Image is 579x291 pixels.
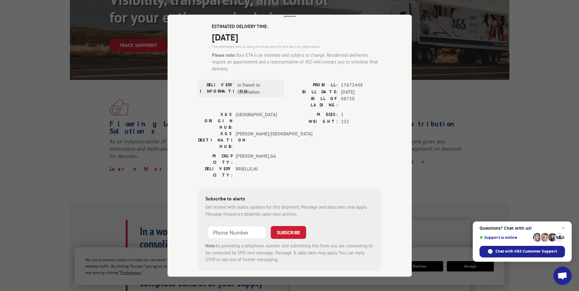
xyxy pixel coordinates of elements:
span: Support is online [479,235,531,240]
label: DELIVERY INFORMATION: [200,82,234,95]
span: 1 [341,111,381,118]
div: Your ETA is an estimate and subject to change. Residential deliveries require an appointment and ... [212,52,381,72]
label: XGS ORIGIN HUB: [198,111,233,131]
label: PIECES: [290,111,338,118]
span: 17672448 [341,82,381,89]
div: Open chat [553,267,572,285]
span: In Transit to Destination [237,82,279,95]
span: Close chat [560,225,567,232]
span: Questions? Chat with us! [479,226,565,231]
span: Chat with XGS Customer Support [495,249,557,254]
span: [DATE] [212,30,381,44]
span: [GEOGRAPHIC_DATA] [236,111,277,131]
label: ESTIMATED DELIVERY TIME: [212,23,381,30]
label: BILL OF LADING: [290,95,338,108]
span: BRIELLE , NJ [236,166,277,178]
div: by providing a telephone number and submitting this form you are consenting to be contacted by SM... [205,242,374,263]
span: [PERSON_NAME] , GA [236,153,277,166]
label: WEIGHT: [290,118,338,125]
span: 08730 [341,95,381,108]
span: [DATE] [341,88,381,95]
label: DELIVERY CITY: [198,166,233,178]
button: SUBSCRIBE [271,226,306,239]
strong: Please note: [212,52,236,58]
input: Phone Number [208,226,266,239]
div: Subscribe to alerts [205,195,374,204]
span: 233 [341,118,381,125]
div: Chat with XGS Customer Support [479,246,565,257]
label: BILL DATE: [290,88,338,95]
label: XGS DESTINATION HUB: [198,131,233,150]
strong: Note: [205,243,216,249]
div: Get texted with status updates for this shipment. Message and data rates may apply. Message frequ... [205,204,374,217]
div: The estimated time is using the time zone for the delivery destination. [212,44,381,49]
span: [PERSON_NAME]/[GEOGRAPHIC_DATA] [236,131,277,150]
label: PICKUP CITY: [198,153,233,166]
label: PROBILL: [290,82,338,89]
